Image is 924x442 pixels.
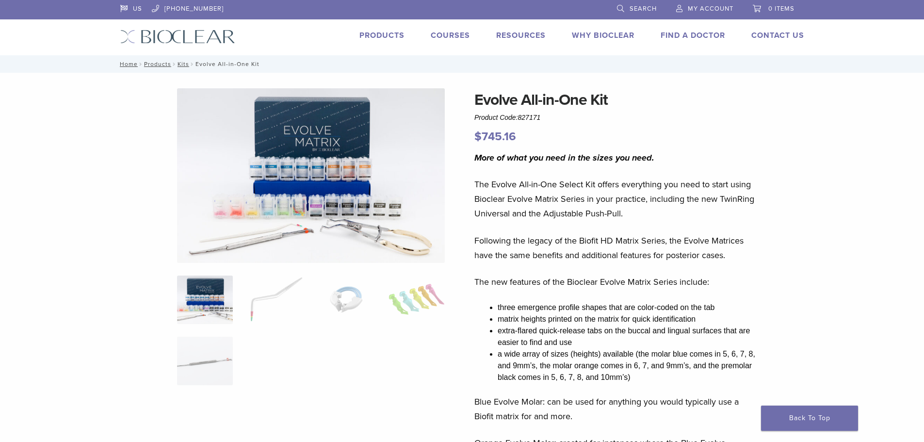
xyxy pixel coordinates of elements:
[138,62,144,66] span: /
[474,152,654,163] i: More of what you need in the sizes you need.
[474,233,760,262] p: Following the legacy of the Biofit HD Matrix Series, the Evolve Matrices have the same benefits a...
[474,130,516,144] bdi: 745.16
[431,31,470,40] a: Courses
[768,5,794,13] span: 0 items
[496,31,546,40] a: Resources
[498,348,760,383] li: a wide array of sizes (heights) available (the molar blue comes in 5, 6, 7, 8, and 9mm’s, the mol...
[498,325,760,348] li: extra-flared quick-release tabs on the buccal and lingual surfaces that are easier to find and use
[144,61,171,67] a: Products
[189,62,195,66] span: /
[474,88,760,112] h1: Evolve All-in-One Kit
[474,275,760,289] p: The new features of the Bioclear Evolve Matrix Series include:
[474,114,540,121] span: Product Code:
[630,5,657,13] span: Search
[761,406,858,431] a: Back To Top
[178,61,189,67] a: Kits
[177,276,233,324] img: IMG_0457-scaled-e1745362001290-300x300.jpg
[120,30,235,44] img: Bioclear
[518,114,541,121] span: 827171
[247,276,303,324] img: Evolve All-in-One Kit - Image 2
[751,31,804,40] a: Contact Us
[498,302,760,313] li: three emergence profile shapes that are color-coded on the tab
[171,62,178,66] span: /
[688,5,733,13] span: My Account
[572,31,634,40] a: Why Bioclear
[474,394,760,424] p: Blue Evolve Molar: can be used for anything you would typically use a Biofit matrix for and more.
[474,177,760,221] p: The Evolve All-in-One Select Kit offers everything you need to start using Bioclear Evolve Matrix...
[177,337,233,385] img: Evolve All-in-One Kit - Image 5
[359,31,405,40] a: Products
[498,313,760,325] li: matrix heights printed on the matrix for quick identification
[474,130,482,144] span: $
[113,55,811,73] nav: Evolve All-in-One Kit
[661,31,725,40] a: Find A Doctor
[177,88,445,263] img: IMG_0457
[389,276,444,324] img: Evolve All-in-One Kit - Image 4
[318,276,374,324] img: Evolve All-in-One Kit - Image 3
[117,61,138,67] a: Home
